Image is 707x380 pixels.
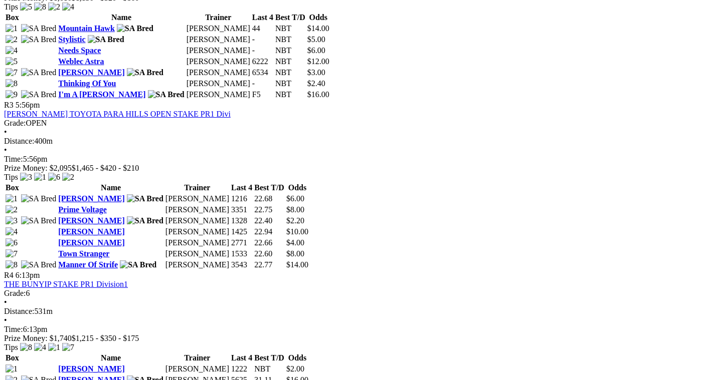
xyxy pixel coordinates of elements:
span: Grade: [4,119,26,127]
div: 531m [4,307,703,316]
img: SA Bred [117,24,153,33]
td: 22.40 [254,216,285,226]
img: 2 [6,205,18,214]
img: 7 [6,68,18,77]
a: [PERSON_NAME] [58,68,124,77]
span: $14.00 [286,260,308,269]
th: Last 4 [231,183,253,193]
td: NBT [275,68,306,78]
a: Stylistic [58,35,85,44]
img: 4 [62,3,74,12]
img: 3 [6,216,18,225]
th: Trainer [165,183,230,193]
a: Weblec Astra [58,57,104,66]
span: • [4,316,7,324]
img: 5 [6,57,18,66]
div: Prize Money: $1,740 [4,334,703,343]
th: Name [58,13,185,23]
span: • [4,128,7,136]
td: [PERSON_NAME] [186,24,251,34]
span: $2.00 [286,364,304,373]
td: [PERSON_NAME] [186,35,251,45]
th: Trainer [165,353,230,363]
div: 5:56pm [4,155,703,164]
img: SA Bred [21,194,57,203]
img: SA Bred [21,260,57,269]
td: 3351 [231,205,253,215]
a: Thinking Of You [58,79,116,88]
a: Town Stranger [58,249,109,258]
td: 1533 [231,249,253,259]
img: 9 [6,90,18,99]
img: SA Bred [120,260,156,269]
span: $5.00 [307,35,325,44]
span: $3.00 [307,68,325,77]
a: Needs Space [58,46,101,55]
img: SA Bred [127,194,163,203]
span: $2.20 [286,216,304,225]
td: - [252,35,274,45]
a: [PERSON_NAME] TOYOTA PARA HILLS OPEN STAKE PR1 Divi [4,110,231,118]
span: R3 [4,101,14,109]
span: $6.00 [286,194,304,203]
img: 2 [62,173,74,182]
a: I'm A [PERSON_NAME] [58,90,145,99]
td: NBT [275,35,306,45]
td: [PERSON_NAME] [165,238,230,248]
span: Time: [4,155,23,163]
td: 6534 [252,68,274,78]
span: $2.40 [307,79,325,88]
td: [PERSON_NAME] [165,205,230,215]
td: 1425 [231,227,253,237]
td: NBT [254,364,285,374]
span: $8.00 [286,205,304,214]
span: $1,215 - $350 - $175 [72,334,139,342]
td: [PERSON_NAME] [186,46,251,56]
td: [PERSON_NAME] [165,194,230,204]
td: - [252,46,274,56]
img: 4 [6,227,18,236]
td: [PERSON_NAME] [165,364,230,374]
a: [PERSON_NAME] [58,227,124,236]
span: Tips [4,3,18,11]
a: [PERSON_NAME] [58,238,124,247]
img: SA Bred [21,216,57,225]
span: $14.00 [307,24,329,33]
th: Last 4 [231,353,253,363]
div: Prize Money: $2,095 [4,164,703,173]
img: 4 [34,343,46,352]
img: 6 [6,238,18,247]
th: Name [58,353,164,363]
a: [PERSON_NAME] [58,364,124,373]
td: 3543 [231,260,253,270]
span: Box [6,13,19,22]
td: 22.75 [254,205,285,215]
th: Name [58,183,164,193]
img: 3 [20,173,32,182]
img: 1 [34,173,46,182]
th: Odds [286,353,309,363]
span: $6.00 [307,46,325,55]
a: Manner Of Strife [58,260,118,269]
img: 7 [62,343,74,352]
span: Tips [4,343,18,351]
td: F5 [252,90,274,100]
th: Best T/D [254,183,285,193]
span: $1,465 - $420 - $210 [72,164,139,172]
div: 6 [4,289,703,298]
img: 7 [6,249,18,258]
img: SA Bred [127,216,163,225]
th: Best T/D [254,353,285,363]
span: Box [6,353,19,362]
img: 4 [6,46,18,55]
img: 8 [34,3,46,12]
td: - [252,79,274,89]
th: Trainer [186,13,251,23]
img: SA Bred [88,35,124,44]
span: Tips [4,173,18,181]
td: [PERSON_NAME] [165,260,230,270]
span: • [4,146,7,154]
span: $8.00 [286,249,304,258]
th: Odds [307,13,330,23]
a: Prime Voltage [58,205,106,214]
